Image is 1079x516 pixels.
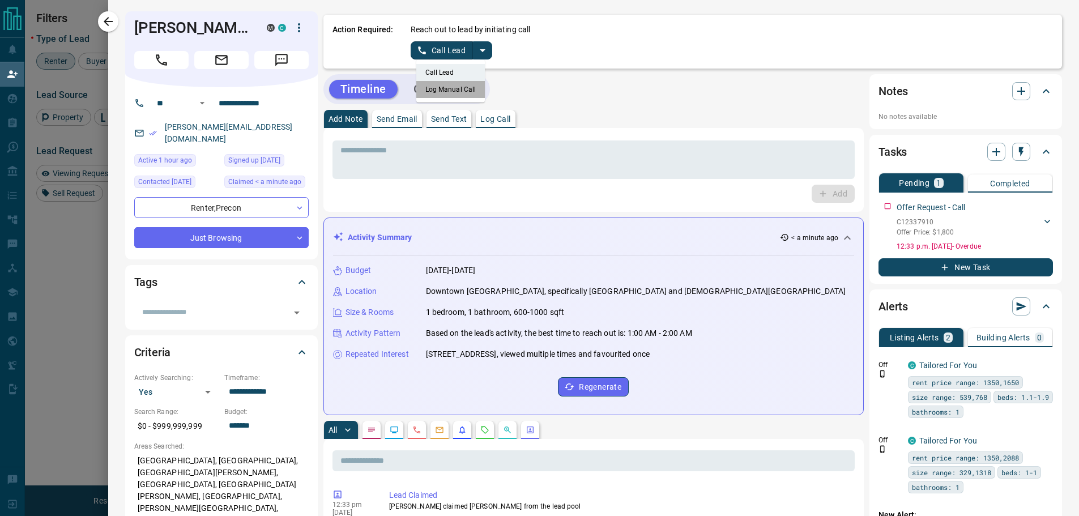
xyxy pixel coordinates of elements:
div: condos.ca [908,361,916,369]
a: Tailored For You [919,361,977,370]
svg: Listing Alerts [458,425,467,434]
p: All [329,426,338,434]
svg: Calls [412,425,421,434]
svg: Opportunities [503,425,512,434]
p: Activity Pattern [346,327,401,339]
h2: Tasks [878,143,907,161]
div: Activity Summary< a minute ago [333,227,855,248]
p: Areas Searched: [134,441,309,451]
p: Downtown [GEOGRAPHIC_DATA], specifically [GEOGRAPHIC_DATA] and [DEMOGRAPHIC_DATA][GEOGRAPHIC_DATA] [426,285,846,297]
p: 12:33 pm [332,501,372,509]
p: Log Call [480,115,510,123]
button: Open [289,305,305,321]
button: Call Lead [411,41,474,59]
p: Listing Alerts [890,334,939,342]
p: Add Note [329,115,363,123]
p: Budget [346,265,372,276]
button: New Task [878,258,1053,276]
span: rent price range: 1350,1650 [912,377,1019,388]
p: $0 - $999,999,999 [134,417,219,436]
p: Send Text [431,115,467,123]
div: Renter , Precon [134,197,309,218]
p: Budget: [224,407,309,417]
span: Call [134,51,189,69]
p: Size & Rooms [346,306,394,318]
span: size range: 329,1318 [912,467,991,478]
div: Thu Aug 14 2025 [224,176,309,191]
svg: Lead Browsing Activity [390,425,399,434]
li: Log Manual Call [416,81,485,98]
span: beds: 1-1 [1001,467,1037,478]
p: Action Required: [332,24,394,59]
span: Claimed < a minute ago [228,176,301,187]
p: Offer Request - Call [897,202,966,214]
svg: Requests [480,425,489,434]
div: condos.ca [908,437,916,445]
span: size range: 539,768 [912,391,987,403]
h2: Tags [134,273,157,291]
p: < a minute ago [791,233,838,243]
span: beds: 1.1-1.9 [997,391,1049,403]
p: Send Email [377,115,417,123]
span: Message [254,51,309,69]
p: 2 [946,334,950,342]
svg: Agent Actions [526,425,535,434]
h2: Alerts [878,297,908,315]
p: Timeframe: [224,373,309,383]
p: 1 bedroom, 1 bathroom, 600-1000 sqft [426,306,565,318]
div: Just Browsing [134,227,309,248]
div: Criteria [134,339,309,366]
a: [PERSON_NAME][EMAIL_ADDRESS][DOMAIN_NAME] [165,122,293,143]
div: Thu Dec 23 2021 [134,176,219,191]
button: Regenerate [558,377,629,396]
svg: Push Notification Only [878,370,886,378]
div: Tags [134,268,309,296]
p: Off [878,360,901,370]
p: Completed [990,180,1030,187]
p: Lead Claimed [389,489,851,501]
p: Reach out to lead by initiating call [411,24,531,36]
div: Yes [134,383,219,401]
p: Search Range: [134,407,219,417]
h2: Criteria [134,343,171,361]
svg: Push Notification Only [878,445,886,453]
div: C12337910Offer Price: $1,800 [897,215,1053,240]
div: Tasks [878,138,1053,165]
p: Building Alerts [976,334,1030,342]
svg: Notes [367,425,376,434]
svg: Email Verified [149,129,157,137]
span: rent price range: 1350,2088 [912,452,1019,463]
p: [PERSON_NAME] claimed [PERSON_NAME] from the lead pool [389,501,851,511]
h2: Notes [878,82,908,100]
p: 0 [1037,334,1042,342]
div: Wed Aug 05 2020 [224,154,309,170]
p: Activity Summary [348,232,412,244]
p: Location [346,285,377,297]
div: condos.ca [278,24,286,32]
p: Actively Searching: [134,373,219,383]
svg: Emails [435,425,444,434]
div: Notes [878,78,1053,105]
p: Repeated Interest [346,348,409,360]
button: Open [195,96,209,110]
span: bathrooms: 1 [912,406,959,417]
span: Active 1 hour ago [138,155,192,166]
p: No notes available [878,112,1053,122]
p: 1 [936,179,941,187]
span: Contacted [DATE] [138,176,191,187]
p: Offer Price: $1,800 [897,227,954,237]
div: Thu Aug 14 2025 [134,154,219,170]
div: Alerts [878,293,1053,320]
div: mrloft.ca [267,24,275,32]
button: Campaigns [402,80,484,99]
a: Tailored For You [919,436,977,445]
p: [DATE]-[DATE] [426,265,476,276]
span: Signed up [DATE] [228,155,280,166]
p: Based on the lead's activity, the best time to reach out is: 1:00 AM - 2:00 AM [426,327,692,339]
div: split button [411,41,493,59]
span: bathrooms: 1 [912,481,959,493]
p: C12337910 [897,217,954,227]
span: Email [194,51,249,69]
p: Off [878,435,901,445]
p: 12:33 p.m. [DATE] - Overdue [897,241,1053,251]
